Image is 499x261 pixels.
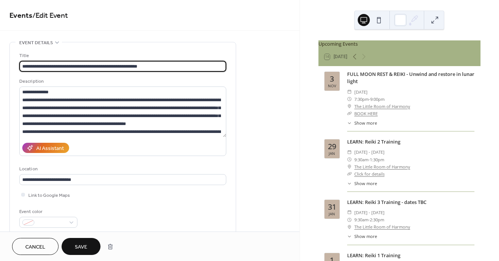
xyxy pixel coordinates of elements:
[354,233,377,240] span: Show more
[354,171,385,177] a: Click for details
[347,71,474,85] a: FULL MOON REST & REIKI - Unwind and restore in lunar light
[347,96,352,103] div: ​
[347,120,352,127] div: ​
[347,170,352,178] div: ​
[347,223,352,230] div: ​
[328,84,336,88] div: Nov
[347,88,352,96] div: ​
[19,165,225,173] div: Location
[22,143,69,153] button: AI Assistant
[32,8,68,23] span: / Edit Event
[347,181,352,187] div: ​
[354,148,385,156] span: [DATE] - [DATE]
[328,143,336,150] div: 29
[347,233,377,240] button: ​Show more
[347,120,377,127] button: ​Show more
[329,151,335,155] div: Jan
[354,103,410,110] a: The Little Room of Harmony
[347,163,352,170] div: ​
[354,120,377,127] span: Show more
[347,252,400,259] a: LEARN: Reiki 1 Training
[370,156,384,163] span: 1:30pm
[328,203,336,211] div: 31
[347,199,474,206] div: LEARN: Reiki 3 Training - dates TBC
[19,52,225,60] div: Title
[25,243,45,251] span: Cancel
[330,75,334,83] div: 3
[370,216,384,223] span: 2:30pm
[369,96,370,103] span: -
[329,212,335,216] div: Jan
[75,243,87,251] span: Save
[354,111,378,116] a: BOOK HERE
[28,192,70,199] span: Link to Google Maps
[9,8,32,23] a: Events
[354,209,385,216] span: [DATE] - [DATE]
[354,181,377,187] span: Show more
[347,181,377,187] button: ​Show more
[347,156,352,163] div: ​
[347,233,352,240] div: ​
[354,216,368,223] span: 9:30am
[12,238,59,255] button: Cancel
[19,208,76,216] div: Event color
[354,156,368,163] span: 9:30am
[354,163,410,170] a: The Little Room of Harmony
[347,148,352,156] div: ​
[36,145,64,153] div: AI Assistant
[62,238,100,255] button: Save
[19,77,225,85] div: Description
[318,40,480,48] div: Upcoming Events
[347,110,352,117] div: ​
[347,138,400,145] a: LEARN: Reiki 2 Training
[354,223,410,230] a: The Little Room of Harmony
[347,103,352,110] div: ​
[354,96,369,103] span: 7:30pm
[19,39,53,47] span: Event details
[368,156,370,163] span: -
[370,96,385,103] span: 9:00pm
[347,209,352,216] div: ​
[347,216,352,223] div: ​
[368,216,370,223] span: -
[354,88,368,96] span: [DATE]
